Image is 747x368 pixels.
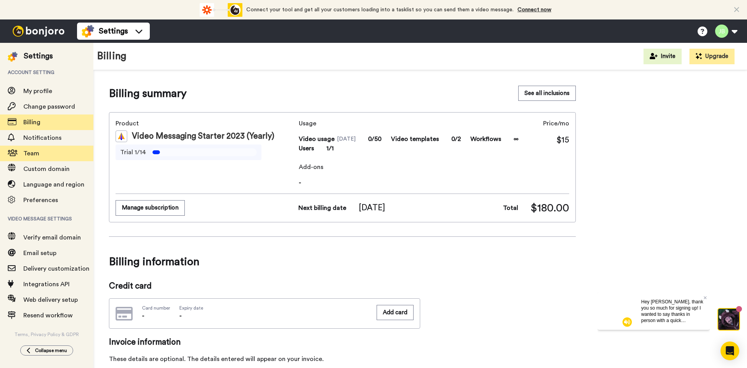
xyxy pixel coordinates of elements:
[298,203,346,213] span: Next billing date
[116,200,185,215] button: Manage subscription
[326,144,334,153] span: 1/1
[109,354,420,364] div: These details are optional. The details entered will appear on your invoice.
[451,134,461,144] span: 0/2
[517,7,551,12] a: Connect now
[503,203,518,213] span: Total
[543,119,569,128] span: Price/mo
[299,178,569,187] span: -
[23,88,52,94] span: My profile
[20,345,73,356] button: Collapse menu
[179,305,203,311] span: Expiry date
[109,86,187,101] span: Billing summary
[299,144,314,153] span: Users
[689,49,735,64] button: Upgrade
[299,162,569,172] span: Add-ons
[23,150,39,157] span: Team
[23,104,75,110] span: Change password
[82,25,94,37] img: settings-colored.svg
[116,119,296,128] span: Product
[531,200,569,216] span: $180.00
[23,119,40,125] span: Billing
[721,342,739,360] div: Open Intercom Messenger
[337,137,356,141] span: [DATE]
[109,336,420,348] span: Invoice information
[97,51,126,62] h1: Billing
[299,134,335,144] span: Video usage
[25,25,34,34] img: mute-white.svg
[514,134,519,144] span: ∞
[299,119,543,128] span: Usage
[109,280,420,292] span: Credit card
[391,134,439,144] span: Video templates
[179,313,182,319] span: -
[23,181,84,188] span: Language and region
[518,86,576,101] button: See all inclusions
[1,2,22,23] img: c638375f-eacb-431c-9714-bd8d08f708a7-1584310529.jpg
[23,166,70,172] span: Custom domain
[23,312,73,319] span: Resend workflow
[109,251,576,273] span: Billing information
[246,7,514,12] span: Connect your tool and get all your customers loading into a tasklist so you can send them a video...
[35,347,67,354] span: Collapse menu
[116,130,296,142] div: Video Messaging Starter 2023 (Yearly)
[120,148,146,157] span: Trial 1/14
[23,135,61,141] span: Notifications
[644,49,682,64] button: Invite
[200,3,242,17] div: animation
[359,202,385,214] span: [DATE]
[23,297,78,303] span: Web delivery setup
[377,305,414,320] button: Add card
[23,197,58,203] span: Preferences
[556,134,569,146] span: $15
[23,281,70,287] span: Integrations API
[44,7,105,87] span: Hey [PERSON_NAME], thank you so much for signing up! I wanted to say thanks in person with a quic...
[142,313,144,319] span: -
[470,134,501,144] span: Workflows
[23,266,89,272] span: Delivery customization
[116,130,127,142] img: vm-color.svg
[23,234,81,241] span: Verify email domain
[24,51,53,62] div: Settings
[8,52,18,62] img: settings-colored.svg
[9,26,68,37] img: bj-logo-header-white.svg
[23,250,56,256] span: Email setup
[142,305,170,311] span: Card number
[368,134,382,144] span: 0/50
[99,26,128,37] span: Settings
